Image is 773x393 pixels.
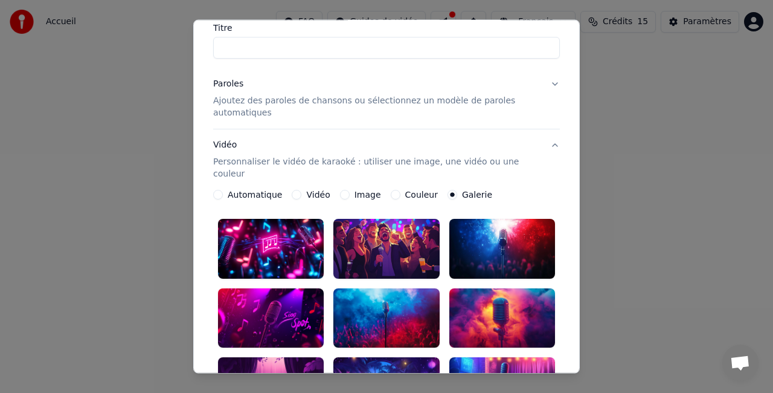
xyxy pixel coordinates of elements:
[213,24,560,32] label: Titre
[213,78,243,90] div: Paroles
[213,156,540,180] p: Personnaliser le vidéo de karaoké : utiliser une image, une vidéo ou une couleur
[228,190,282,199] label: Automatique
[306,190,330,199] label: Vidéo
[354,190,381,199] label: Image
[213,68,560,129] button: ParolesAjoutez des paroles de chansons ou sélectionnez un modèle de paroles automatiques
[213,129,560,190] button: VidéoPersonnaliser le vidéo de karaoké : utiliser une image, une vidéo ou une couleur
[405,190,438,199] label: Couleur
[213,139,540,180] div: Vidéo
[213,95,540,119] p: Ajoutez des paroles de chansons ou sélectionnez un modèle de paroles automatiques
[462,190,492,199] label: Galerie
